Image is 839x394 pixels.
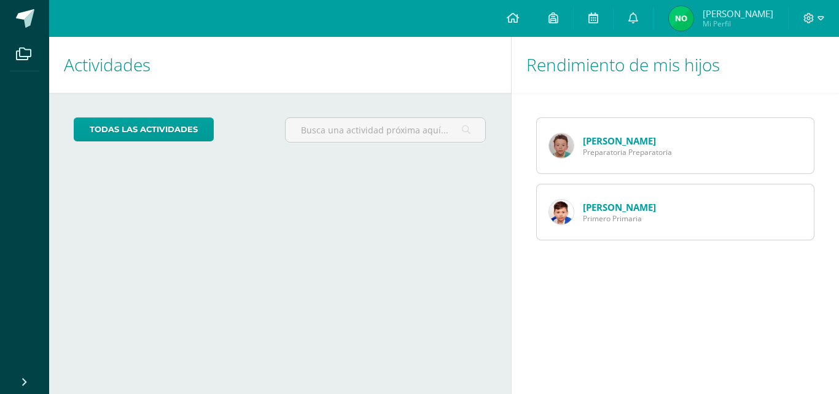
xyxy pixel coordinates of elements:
[583,201,656,213] a: [PERSON_NAME]
[669,6,693,31] img: cc77dce42f43f7127ec77faf2f11320b.png
[286,118,486,142] input: Busca una actividad próxima aquí...
[583,213,656,224] span: Primero Primaria
[74,117,214,141] a: todas las Actividades
[549,133,574,158] img: e08bd3809b9ffa01a7940afe8ae6c61d.png
[703,7,773,20] span: [PERSON_NAME]
[583,147,672,157] span: Preparatoria Preparatoria
[64,37,496,93] h1: Actividades
[526,37,825,93] h1: Rendimiento de mis hijos
[703,18,773,29] span: Mi Perfil
[549,200,574,224] img: 99b198a8604da08bd28bc70355d40aa1.png
[583,135,656,147] a: [PERSON_NAME]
